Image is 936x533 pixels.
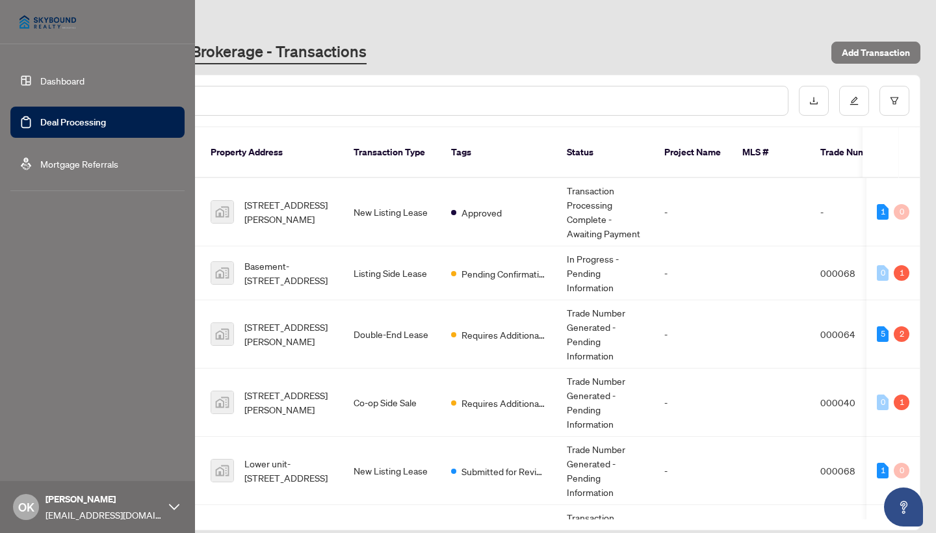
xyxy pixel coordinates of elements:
[654,437,732,505] td: -
[877,395,889,410] div: 0
[45,492,162,506] span: [PERSON_NAME]
[343,300,441,369] td: Double-End Lease
[244,320,333,348] span: [STREET_ADDRESS][PERSON_NAME]
[810,246,901,300] td: 000068
[894,395,909,410] div: 1
[894,463,909,478] div: 0
[343,178,441,246] td: New Listing Lease
[654,127,732,178] th: Project Name
[10,6,85,38] img: logo
[461,266,546,281] span: Pending Confirmation of Closing
[343,369,441,437] td: Co-op Side Sale
[894,265,909,281] div: 1
[40,158,118,170] a: Mortgage Referrals
[799,86,829,116] button: download
[654,178,732,246] td: -
[211,391,233,413] img: thumbnail-img
[879,86,909,116] button: filter
[877,265,889,281] div: 0
[654,369,732,437] td: -
[211,262,233,284] img: thumbnail-img
[654,246,732,300] td: -
[810,127,901,178] th: Trade Number
[244,259,333,287] span: Basement-[STREET_ADDRESS]
[810,437,901,505] td: 000068
[877,463,889,478] div: 1
[556,300,654,369] td: Trade Number Generated - Pending Information
[461,328,546,342] span: Requires Additional Docs
[461,396,546,410] span: Requires Additional Docs
[654,300,732,369] td: -
[877,204,889,220] div: 1
[556,369,654,437] td: Trade Number Generated - Pending Information
[40,116,106,128] a: Deal Processing
[244,456,333,485] span: Lower unit-[STREET_ADDRESS]
[556,127,654,178] th: Status
[732,127,810,178] th: MLS #
[40,75,84,86] a: Dashboard
[850,96,859,105] span: edit
[343,127,441,178] th: Transaction Type
[211,323,233,345] img: thumbnail-img
[211,201,233,223] img: thumbnail-img
[842,42,910,63] span: Add Transaction
[343,246,441,300] td: Listing Side Lease
[894,326,909,342] div: 2
[810,178,901,246] td: -
[894,204,909,220] div: 0
[890,96,899,105] span: filter
[200,127,343,178] th: Property Address
[441,127,556,178] th: Tags
[244,388,333,417] span: [STREET_ADDRESS][PERSON_NAME]
[18,498,34,516] span: OK
[810,300,901,369] td: 000064
[211,460,233,482] img: thumbnail-img
[244,198,333,226] span: [STREET_ADDRESS][PERSON_NAME]
[810,369,901,437] td: 000040
[556,178,654,246] td: Transaction Processing Complete - Awaiting Payment
[343,437,441,505] td: New Listing Lease
[461,464,546,478] span: Submitted for Review
[556,437,654,505] td: Trade Number Generated - Pending Information
[461,205,502,220] span: Approved
[877,326,889,342] div: 5
[45,508,162,522] span: [EMAIL_ADDRESS][DOMAIN_NAME]
[839,86,869,116] button: edit
[68,41,367,64] a: Skybound Realty, Brokerage - Transactions
[884,487,923,526] button: Open asap
[556,246,654,300] td: In Progress - Pending Information
[831,42,920,64] button: Add Transaction
[809,96,818,105] span: download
